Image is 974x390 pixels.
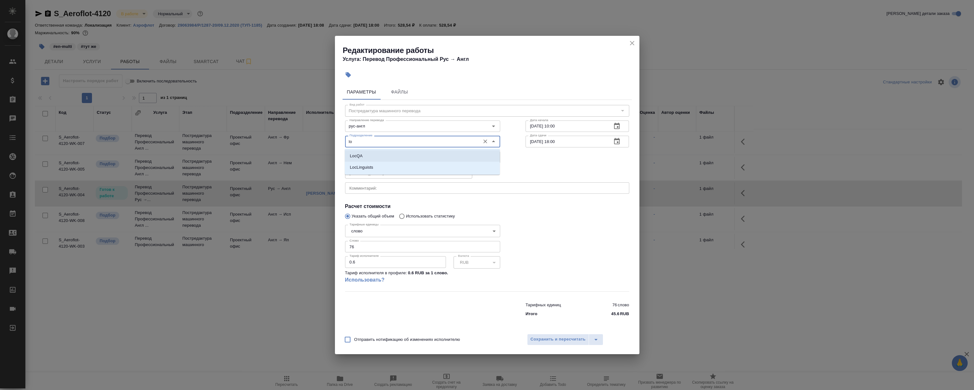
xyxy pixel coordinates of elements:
[618,302,629,308] p: слово
[612,302,617,308] p: 76
[489,137,498,146] button: Close
[350,228,364,234] button: слово
[354,336,460,343] span: Отправить нотификацию об изменениях исполнителю
[345,225,500,237] div: слово
[620,311,629,317] p: RUB
[527,334,589,345] button: Сохранить и пересчитать
[350,153,363,159] p: LocQA
[526,302,561,308] p: Тарифных единиц
[345,270,407,276] p: Тариф исполнителя в профиле:
[341,68,355,82] button: Добавить тэг
[489,122,498,131] button: Open
[343,45,639,55] h2: Редактирование работы
[408,270,448,276] p: 0.6 RUB за 1 слово .
[345,203,629,210] h4: Расчет стоимости
[346,88,377,96] span: Параметры
[350,164,373,171] p: LocLinguists
[458,260,470,265] button: RUB
[384,88,415,96] span: Файлы
[526,311,537,317] p: Итого
[611,311,619,317] p: 45.6
[454,256,500,268] div: RUB
[481,137,490,146] button: Очистить
[343,55,639,63] h4: Услуга: Перевод Профессиональный Рус → Англ
[627,38,637,48] button: close
[345,276,500,284] a: Использовать?
[531,336,586,343] span: Сохранить и пересчитать
[527,334,604,345] div: split button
